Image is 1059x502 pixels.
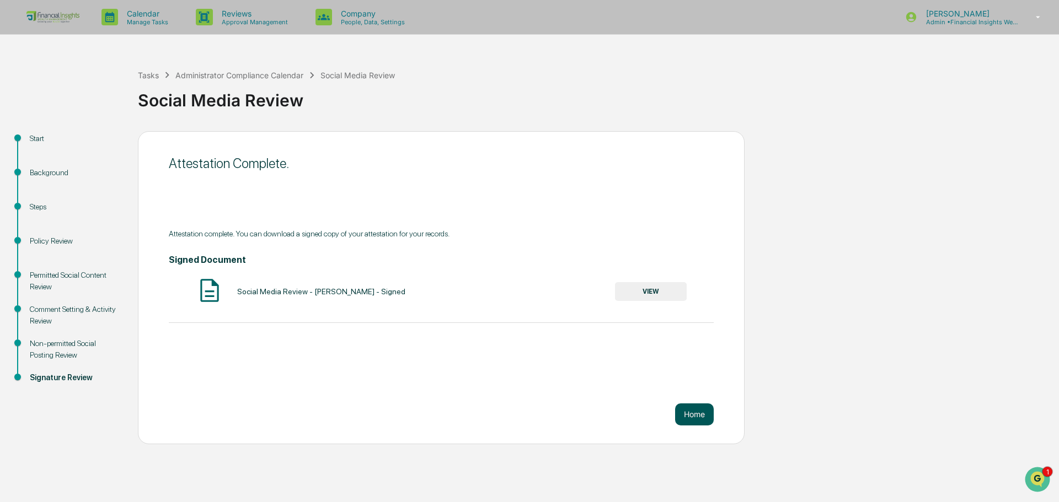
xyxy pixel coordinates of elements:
[30,338,120,361] div: Non-permitted Social Posting Review
[11,139,29,157] img: Jordan Ford
[50,84,181,95] div: Start new chat
[11,197,20,206] div: 🖐️
[22,196,71,207] span: Preclearance
[171,120,201,133] button: See all
[50,95,152,104] div: We're available if you need us!
[138,71,159,80] div: Tasks
[11,23,201,41] p: How can we help?
[80,197,89,206] div: 🗄️
[30,133,120,144] div: Start
[188,88,201,101] button: Start new chat
[118,9,174,18] p: Calendar
[917,18,1020,26] p: Admin • Financial Insights Wealth Management
[320,71,395,80] div: Social Media Review
[30,167,120,179] div: Background
[78,243,133,252] a: Powered byPylon
[1024,466,1053,495] iframe: Open customer support
[30,372,120,384] div: Signature Review
[11,84,31,104] img: 1746055101610-c473b297-6a78-478c-a979-82029cc54cd1
[76,191,141,211] a: 🗄️Attestations
[26,11,79,23] img: logo
[169,255,714,265] h4: Signed Document
[675,403,714,425] button: Home
[175,71,303,80] div: Administrator Compliance Calendar
[169,155,714,171] div: Attestation Complete.
[917,9,1020,18] p: [PERSON_NAME]
[237,287,405,296] div: Social Media Review - [PERSON_NAME] - Signed
[11,218,20,226] div: 🔎
[118,18,174,26] p: Manage Tasks
[91,196,137,207] span: Attestations
[7,191,76,211] a: 🖐️Preclearance
[98,150,120,159] span: [DATE]
[30,304,120,327] div: Comment Setting & Activity Review
[23,84,43,104] img: 8933085812038_c878075ebb4cc5468115_72.jpg
[213,9,293,18] p: Reviews
[169,229,714,238] div: Attestation complete. You can download a signed copy of your attestation for your records.
[332,18,410,26] p: People, Data, Settings
[7,212,74,232] a: 🔎Data Lookup
[138,82,1053,110] div: Social Media Review
[11,122,74,131] div: Past conversations
[615,282,687,301] button: VIEW
[196,277,223,304] img: Document Icon
[30,269,120,293] div: Permitted Social Content Review
[30,201,120,213] div: Steps
[213,18,293,26] p: Approval Management
[34,150,89,159] span: [PERSON_NAME]
[22,217,69,228] span: Data Lookup
[92,150,95,159] span: •
[332,9,410,18] p: Company
[110,244,133,252] span: Pylon
[30,235,120,247] div: Policy Review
